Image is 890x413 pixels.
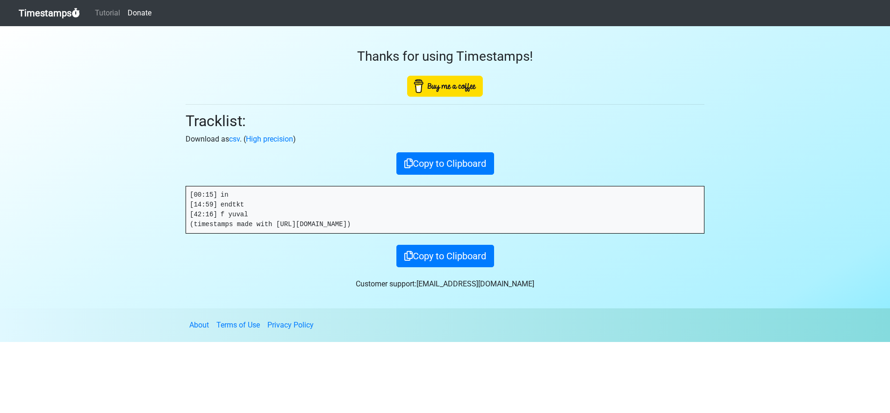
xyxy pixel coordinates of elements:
h3: Thanks for using Timestamps! [186,49,704,64]
a: Tutorial [91,4,124,22]
button: Copy to Clipboard [396,245,494,267]
a: About [189,320,209,329]
a: csv [229,135,240,143]
button: Copy to Clipboard [396,152,494,175]
a: Timestamps [19,4,80,22]
a: Privacy Policy [267,320,314,329]
h2: Tracklist: [186,112,704,130]
a: Donate [124,4,155,22]
pre: [00:15] in [14:59] endtkt [42:16] f yuval (timestamps made with [URL][DOMAIN_NAME]) [186,186,704,233]
p: Download as . ( ) [186,134,704,145]
a: High precision [246,135,293,143]
img: Buy Me A Coffee [407,76,483,97]
a: Terms of Use [216,320,260,329]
